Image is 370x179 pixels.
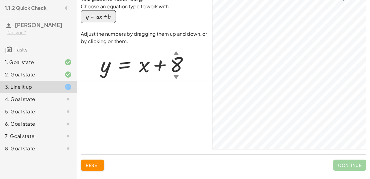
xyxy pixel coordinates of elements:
h4: 1.1.2 Quick Check [5,4,47,12]
span: Reset [86,162,99,168]
div: 1. Goal state [5,59,55,66]
span: Tasks [15,46,27,53]
i: Task not started. [64,96,72,103]
span: [PERSON_NAME] [15,21,62,28]
i: Task finished and correct. [64,59,72,66]
p: Choose an equation type to work with. [81,3,207,10]
div: 2. Goal state [5,71,55,78]
i: Task not started. [64,132,72,140]
div: 4. Goal state [5,96,55,103]
div: 5. Goal state [5,108,55,115]
button: Reset [81,160,104,171]
div: 6. Goal state [5,120,55,128]
div: 7. Goal state [5,132,55,140]
p: Adjust the numbers by dragging them up and down, or by clicking on them. [81,30,207,45]
div: ▲ [174,49,179,57]
i: Task finished and correct. [64,71,72,78]
i: Task not started. [64,145,72,152]
div: ▼ [174,73,179,81]
i: Task started. [64,83,72,91]
i: Task not started. [64,108,72,115]
div: Not you? [7,30,72,36]
i: Task not started. [64,120,72,128]
div: 3. Line it up [5,83,55,91]
div: 8. Goal state [5,145,55,152]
